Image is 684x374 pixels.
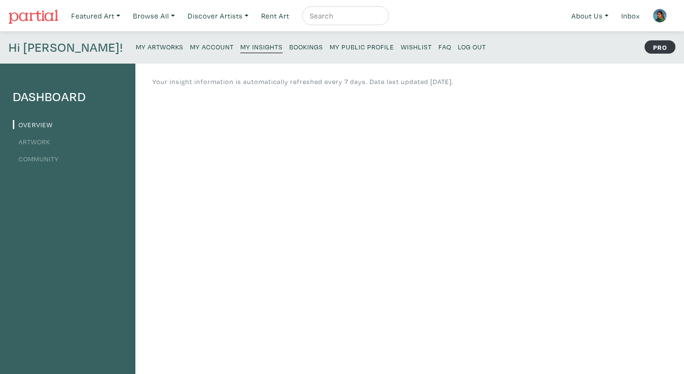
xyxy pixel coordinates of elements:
a: My Account [190,40,234,53]
a: Bookings [289,40,323,53]
small: My Artworks [136,42,183,51]
a: Discover Artists [183,6,253,26]
a: Artwork [13,137,50,146]
a: Browse All [129,6,179,26]
a: About Us [567,6,613,26]
a: Featured Art [67,6,124,26]
a: FAQ [438,40,451,53]
small: My Account [190,42,234,51]
a: Wishlist [401,40,432,53]
small: My Public Profile [330,42,394,51]
img: phpThumb.php [653,9,667,23]
small: Wishlist [401,42,432,51]
a: Community [13,154,59,163]
small: My Insights [240,42,283,51]
a: Overview [13,120,53,129]
h4: Hi [PERSON_NAME]! [9,40,123,55]
small: Log Out [458,42,486,51]
a: My Insights [240,40,283,53]
a: Rent Art [257,6,294,26]
a: My Public Profile [330,40,394,53]
small: Bookings [289,42,323,51]
input: Search [309,10,380,22]
a: Inbox [617,6,644,26]
a: My Artworks [136,40,183,53]
small: FAQ [438,42,451,51]
a: Log Out [458,40,486,53]
p: Your insight information is automatically refreshed every 7 days. Date last updated [DATE]. [152,76,454,87]
h4: Dashboard [13,89,123,104]
strong: PRO [645,40,675,54]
